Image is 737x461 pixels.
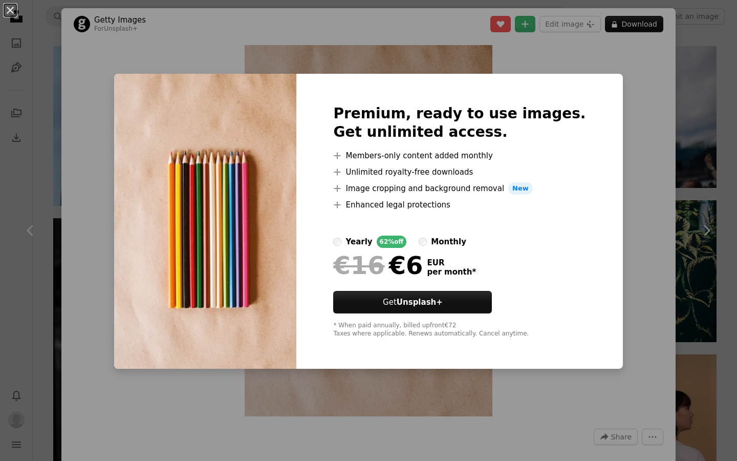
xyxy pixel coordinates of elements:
[345,236,372,248] div: yearly
[333,150,586,162] li: Members-only content added monthly
[333,104,586,141] h2: Premium, ready to use images. Get unlimited access.
[333,252,423,279] div: €6
[397,298,443,307] strong: Unsplash+
[333,199,586,211] li: Enhanced legal protections
[333,166,586,178] li: Unlimited royalty-free downloads
[333,238,341,246] input: yearly62%off
[114,74,296,369] img: premium_photo-1663040669845-e4ff569ee5f7
[427,258,476,267] span: EUR
[377,236,407,248] div: 62% off
[333,182,586,195] li: Image cropping and background removal
[419,238,427,246] input: monthly
[333,322,586,338] div: * When paid annually, billed upfront €72 Taxes where applicable. Renews automatically. Cancel any...
[427,267,476,277] span: per month *
[333,252,384,279] span: €16
[333,291,492,313] a: GetUnsplash+
[431,236,466,248] div: monthly
[508,182,533,195] span: New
